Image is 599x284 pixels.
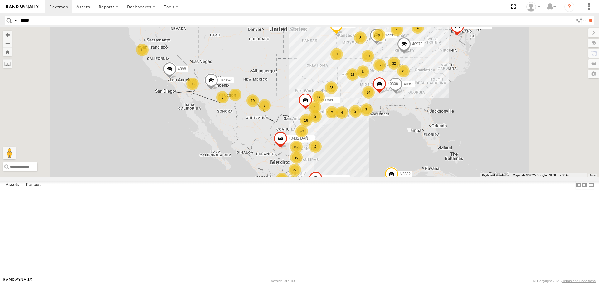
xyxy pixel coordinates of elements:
[324,176,352,181] span: 42313 PERDIDO
[3,48,12,56] button: Zoom Home
[3,278,32,284] a: Visit our Website
[246,94,259,107] div: 10
[271,279,295,283] div: Version: 305.03
[562,279,596,283] a: Terms and Conditions
[314,98,341,103] span: 42138 DAÑADO
[388,57,400,70] div: 32
[288,176,300,188] div: 195
[326,106,338,118] div: 2
[349,105,362,118] div: 2
[412,21,424,34] div: 2
[336,106,348,119] div: 4
[397,65,410,77] div: 45
[400,172,411,176] span: N2302
[330,48,343,60] div: 3
[325,81,338,94] div: 23
[387,82,398,86] span: 40308
[391,23,403,36] div: 4
[558,173,587,177] button: Map Scale: 200 km per 42 pixels
[3,59,12,68] label: Measure
[23,181,44,190] label: Fences
[300,114,312,127] div: 16
[186,78,199,90] div: 4
[3,147,16,159] button: Drag Pegman onto the map to open Street View
[312,91,325,103] div: 14
[533,279,596,283] div: © Copyright 2025 -
[309,110,322,123] div: 2
[482,173,509,177] button: Keyboard shortcuts
[404,82,414,86] span: 40851
[178,67,186,71] span: 4998
[3,31,12,39] button: Zoom in
[588,181,594,190] label: Hide Summary Table
[513,173,556,177] span: Map data ©2025 Google, INEGI
[3,39,12,48] button: Zoom out
[309,140,322,153] div: 2
[560,173,570,177] span: 200 km
[2,181,22,190] label: Assets
[290,141,303,153] div: 193
[354,31,367,44] div: 3
[289,164,301,176] div: 27
[309,101,321,113] div: 4
[360,103,373,116] div: 7
[412,42,422,46] span: 40979
[219,78,232,83] span: H09843
[373,29,385,41] div: 9
[216,91,229,103] div: 3
[346,68,359,81] div: 15
[295,125,308,137] div: 571
[588,70,599,78] label: Map Settings
[258,99,271,112] div: 2
[136,44,149,56] div: 6
[362,86,375,99] div: 14
[290,151,303,164] div: 26
[6,5,39,9] img: rand-logo.svg
[373,59,386,71] div: 5
[229,89,241,101] div: 2
[276,173,288,185] div: 37
[385,33,395,38] span: 42232
[289,137,316,141] span: 40432 DAÑADO
[357,65,369,78] div: 8
[582,181,588,190] label: Dock Summary Table to the Right
[590,174,596,176] a: Terms
[564,2,574,12] i: ?
[362,50,374,62] div: 19
[573,16,587,25] label: Search Filter Options
[524,2,542,12] div: Caseta Laredo TX
[13,16,18,25] label: Search Query
[575,181,582,190] label: Dock Summary Table to the Left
